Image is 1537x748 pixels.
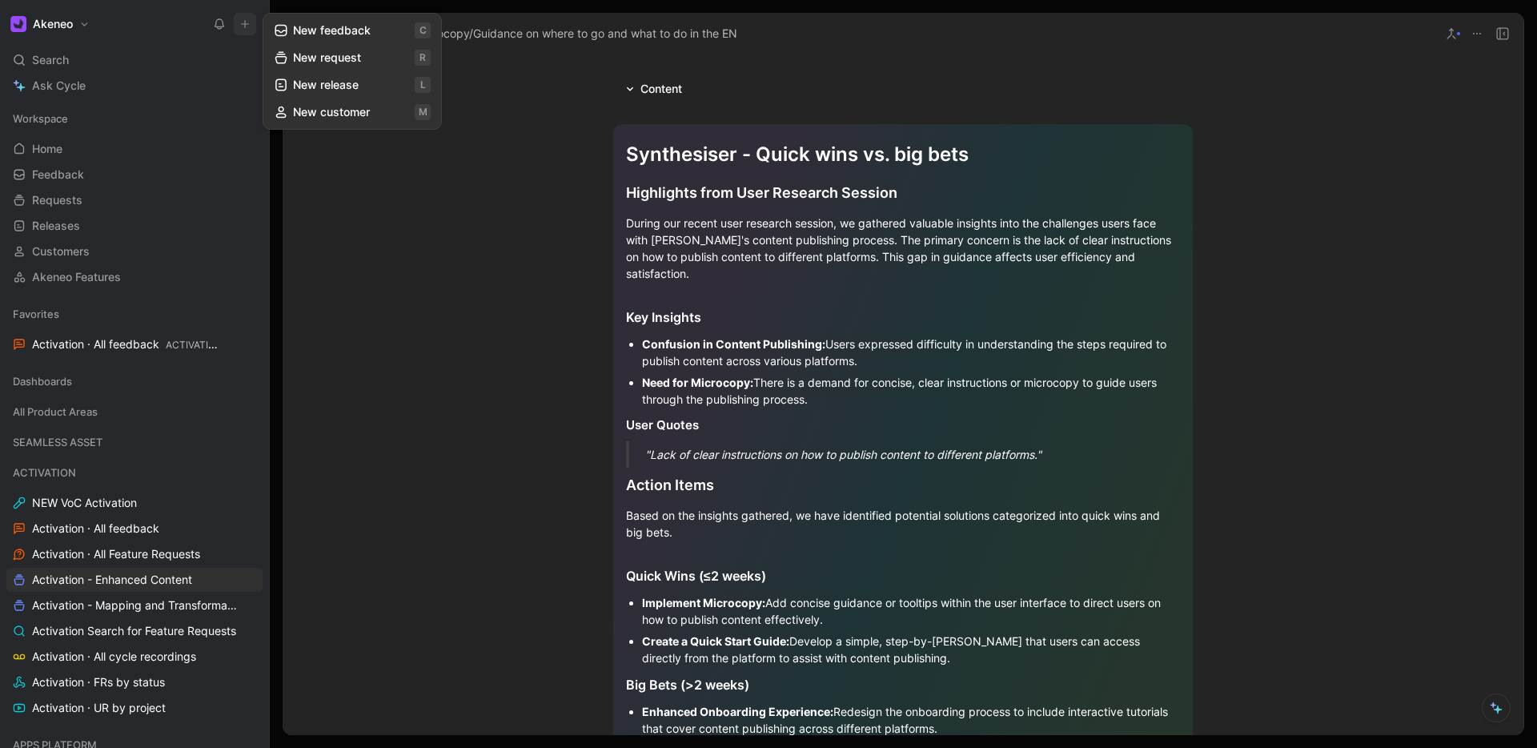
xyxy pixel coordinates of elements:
a: Customers [6,239,263,263]
a: Activation · All Feature Requests [6,542,263,566]
a: Activation · All feedbackACTIVATION [6,332,263,356]
a: Activation · All feedback [6,517,263,541]
span: Activation Search for Feature Requests [32,623,236,639]
span: Home [32,141,62,157]
span: Workspace [13,111,68,127]
span: Releases [32,218,80,234]
span: Activation · UR by project [32,700,166,716]
span: ACTIVATION [166,339,223,351]
span: c [415,22,431,38]
div: ACTIVATIONNEW VoC ActivationActivation · All feedbackActivation · All Feature RequestsActivation ... [6,460,263,720]
strong: Create a Quick Start Guide: [642,634,789,648]
div: "Lack of clear instructions on how to publish content to different platforms." [645,446,1199,463]
span: Activation · All cycle recordings [32,649,196,665]
span: Dashboards [13,373,72,389]
h1: Akeneo [33,17,73,31]
button: New requestr [267,44,438,71]
div: Dashboards [6,369,263,393]
span: l [415,77,431,93]
span: Activation · All feedback [32,521,159,537]
span: Ask Cycle [32,76,86,95]
div: During our recent user research session, we gathered valuable insights into the challenges users ... [626,215,1180,282]
strong: Need for Microcopy: [642,376,753,389]
div: Quick Wins (≤2 weeks) [626,566,1180,585]
span: Activation · All feedback [32,336,221,353]
div: Redesign the onboarding process to include interactive tutorials that cover content publishing ac... [642,703,1180,737]
a: Activation · All cycle recordings [6,645,263,669]
div: Workspace [6,107,263,131]
div: Big Bets (>2 weeks) [626,675,1180,694]
a: Activation - Mapping and Transformation [6,593,263,617]
div: Based on the insights gathered, we have identified potential solutions categorized into quick win... [626,507,1180,541]
a: Releases [6,214,263,238]
button: AkeneoAkeneo [6,13,94,35]
div: Synthesiser - Quick wins vs. big bets [626,140,1180,169]
div: ACTIVATION [6,460,263,485]
span: NEW VoC Activation [32,495,137,511]
a: Activation · FRs by status [6,670,263,694]
div: Key Insights [626,308,1180,327]
strong: Confusion in Content Publishing: [642,337,825,351]
a: Ask Cycle [6,74,263,98]
span: Activation - Enhanced Content [32,572,192,588]
div: All Product Areas [6,400,263,424]
span: Activation - Mapping and Transformation [32,597,241,613]
span: SEAMLESS ASSET [13,434,102,450]
button: New customerm [267,99,438,126]
div: Action Items [626,474,1180,496]
strong: Implement Microcopy: [642,596,765,609]
span: ACTIVATION [13,464,76,481]
a: Home [6,137,263,161]
span: Favorites [13,306,59,322]
a: Activation · UR by project [6,696,263,720]
div: SEAMLESS ASSET [6,430,263,454]
img: Akeneo [10,16,26,32]
span: All Product Areas [13,404,98,420]
span: Activation · FRs by status [32,674,165,690]
span: m [415,104,431,120]
div: Content [620,79,688,99]
span: Akeneo Features [32,269,121,285]
div: Favorites [6,302,263,326]
span: Feedback [32,167,84,183]
div: There is a demand for concise, clear instructions or microcopy to guide users through the publish... [642,374,1180,408]
div: Highlights from User Research Session [626,182,1180,203]
a: NEW VoC Activation [6,491,263,515]
span: Microcopy/Guidance on where to go and what to do in the EN [415,24,737,43]
div: Dashboards [6,369,263,398]
span: r [415,50,431,66]
div: SEAMLESS ASSET [6,430,263,459]
span: Requests [32,192,82,208]
strong: Enhanced Onboarding Experience: [642,705,833,718]
div: Users expressed difficulty in understanding the steps required to publish content across various ... [642,336,1180,369]
button: New releasel [267,71,438,99]
a: Activation - Enhanced Content [6,568,263,592]
a: Feedback [6,163,263,187]
div: Content [640,79,682,99]
a: Requests [6,188,263,212]
span: Customers [32,243,90,259]
a: Activation Search for Feature Requests [6,619,263,643]
span: Activation · All Feature Requests [32,546,200,562]
button: New feedbackc [267,17,438,44]
a: Akeneo Features [6,265,263,289]
div: Search [6,48,263,72]
div: All Product Areas [6,400,263,428]
span: Search [32,50,69,70]
div: User Quotes [626,416,1180,435]
div: Add concise guidance or tooltips within the user interface to direct users on how to publish cont... [642,594,1180,628]
div: Develop a simple, step-by-[PERSON_NAME] that users can access directly from the platform to assis... [642,633,1180,666]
